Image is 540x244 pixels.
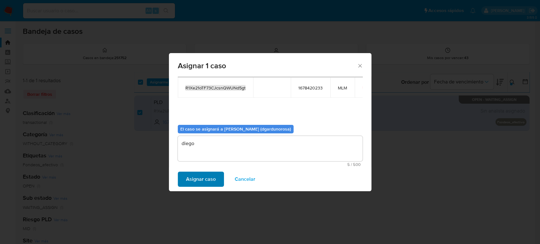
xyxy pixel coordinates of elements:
[180,126,291,132] b: El caso se asignará a [PERSON_NAME] (dgardunorosa)
[180,162,361,167] span: Máximo 500 caracteres
[298,85,323,91] span: 1678420233
[235,172,255,186] span: Cancelar
[338,85,347,91] span: MLM
[362,84,370,91] button: icon-button
[227,172,264,187] button: Cancelar
[169,53,371,191] div: assign-modal
[186,172,216,186] span: Asignar caso
[178,136,363,161] textarea: diego
[185,85,245,91] span: R1Xe21oTF73CJcsnQWUNd5gt
[178,62,357,70] span: Asignar 1 caso
[357,63,363,68] button: Cerrar ventana
[178,172,224,187] button: Asignar caso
